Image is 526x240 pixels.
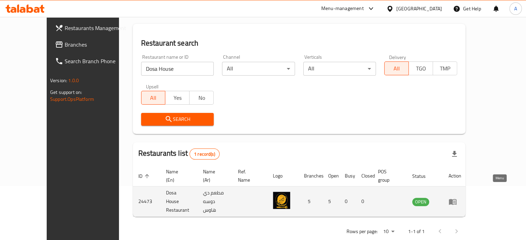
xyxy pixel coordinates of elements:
button: TMP [433,61,457,75]
div: Rows per page: [380,227,397,237]
th: Open [323,165,339,186]
a: Branches [49,36,135,53]
span: 1 record(s) [190,151,219,157]
span: No [192,93,211,103]
td: 0 [339,186,356,217]
button: Search [141,113,214,126]
th: Branches [298,165,323,186]
td: 0 [356,186,372,217]
span: TMP [436,64,454,74]
td: 5 [298,186,323,217]
h2: Restaurant search [141,38,457,48]
label: Delivery [389,55,406,59]
span: Name (Ar) [203,167,224,184]
th: Action [443,165,467,186]
span: Name (En) [166,167,189,184]
td: Dosa House Restaurant [160,186,197,217]
label: Upsell [146,84,159,89]
span: Restaurants Management [65,24,129,32]
td: 24473 [133,186,160,217]
span: All [144,93,163,103]
p: 1-1 of 1 [408,227,425,236]
span: POS group [378,167,398,184]
a: Restaurants Management [49,20,135,36]
img: Dosa House Restaurant [273,192,290,209]
span: Yes [168,93,187,103]
span: Ref. Name [238,167,259,184]
th: Busy [339,165,356,186]
table: enhanced table [133,165,467,217]
span: OPEN [412,198,429,206]
span: Version: [50,76,67,85]
input: Search for restaurant name or ID.. [141,62,214,76]
td: مطعم دي دوسه هاوس [197,186,232,217]
button: No [189,91,214,105]
span: All [387,64,406,74]
th: Closed [356,165,372,186]
div: All [303,62,376,76]
a: Search Branch Phone [49,53,135,69]
span: Get support on: [50,88,82,97]
span: Search [147,115,209,124]
button: All [384,61,409,75]
div: [GEOGRAPHIC_DATA] [396,5,442,12]
th: Logo [267,165,298,186]
div: Menu-management [321,4,364,13]
button: All [141,91,166,105]
td: 5 [323,186,339,217]
div: Export file [446,146,463,162]
div: All [222,62,295,76]
a: Support.OpsPlatform [50,95,94,104]
span: Search Branch Phone [65,57,129,65]
span: ID [138,172,151,180]
button: Yes [165,91,190,105]
span: Status [412,172,435,180]
span: Branches [65,40,129,49]
span: A [514,5,517,12]
h2: Restaurants list [138,148,220,160]
span: TGO [412,64,430,74]
p: Rows per page: [347,227,378,236]
button: TGO [408,61,433,75]
span: 1.0.0 [68,76,79,85]
div: Total records count [190,148,220,160]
